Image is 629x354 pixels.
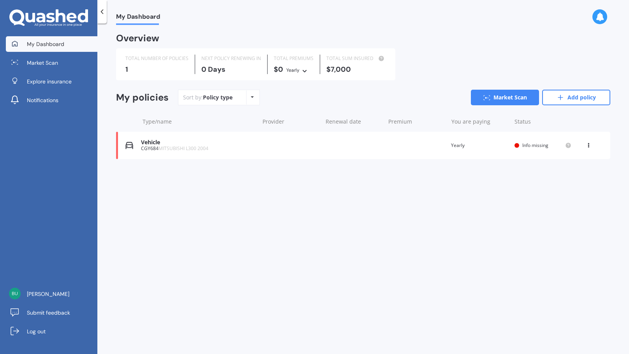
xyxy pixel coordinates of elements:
[274,65,314,74] div: $0
[201,65,261,73] div: 0 Days
[27,309,70,317] span: Submit feedback
[141,139,255,146] div: Vehicle
[6,286,97,302] a: [PERSON_NAME]
[6,55,97,71] a: Market Scan
[116,92,169,103] div: My policies
[203,94,233,101] div: Policy type
[141,146,255,151] div: CGY684
[326,55,386,62] div: TOTAL SUM INSURED
[27,327,46,335] span: Log out
[159,145,208,152] span: MITSUBISHI L300 2004
[542,90,610,105] a: Add policy
[522,142,548,149] span: Info missing
[27,78,72,85] span: Explore insurance
[125,142,133,149] img: Vehicle
[388,118,445,126] div: Premium
[286,66,300,74] div: Yearly
[274,55,314,62] div: TOTAL PREMIUMS
[514,118,571,126] div: Status
[143,118,256,126] div: Type/name
[116,13,160,23] span: My Dashboard
[326,118,382,126] div: Renewal date
[183,94,233,101] div: Sort by:
[326,65,386,73] div: $7,000
[6,92,97,108] a: Notifications
[451,118,508,126] div: You are paying
[6,324,97,339] a: Log out
[125,65,189,73] div: 1
[263,118,319,126] div: Provider
[27,290,69,298] span: [PERSON_NAME]
[471,90,539,105] a: Market Scan
[6,305,97,320] a: Submit feedback
[27,59,58,67] span: Market Scan
[9,288,21,299] img: 9b1203677520fad4176cdfd5264938d4
[116,34,159,42] div: Overview
[451,142,508,149] div: Yearly
[6,74,97,89] a: Explore insurance
[125,55,189,62] div: TOTAL NUMBER OF POLICIES
[6,36,97,52] a: My Dashboard
[27,96,58,104] span: Notifications
[201,55,261,62] div: NEXT POLICY RENEWING IN
[27,40,64,48] span: My Dashboard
